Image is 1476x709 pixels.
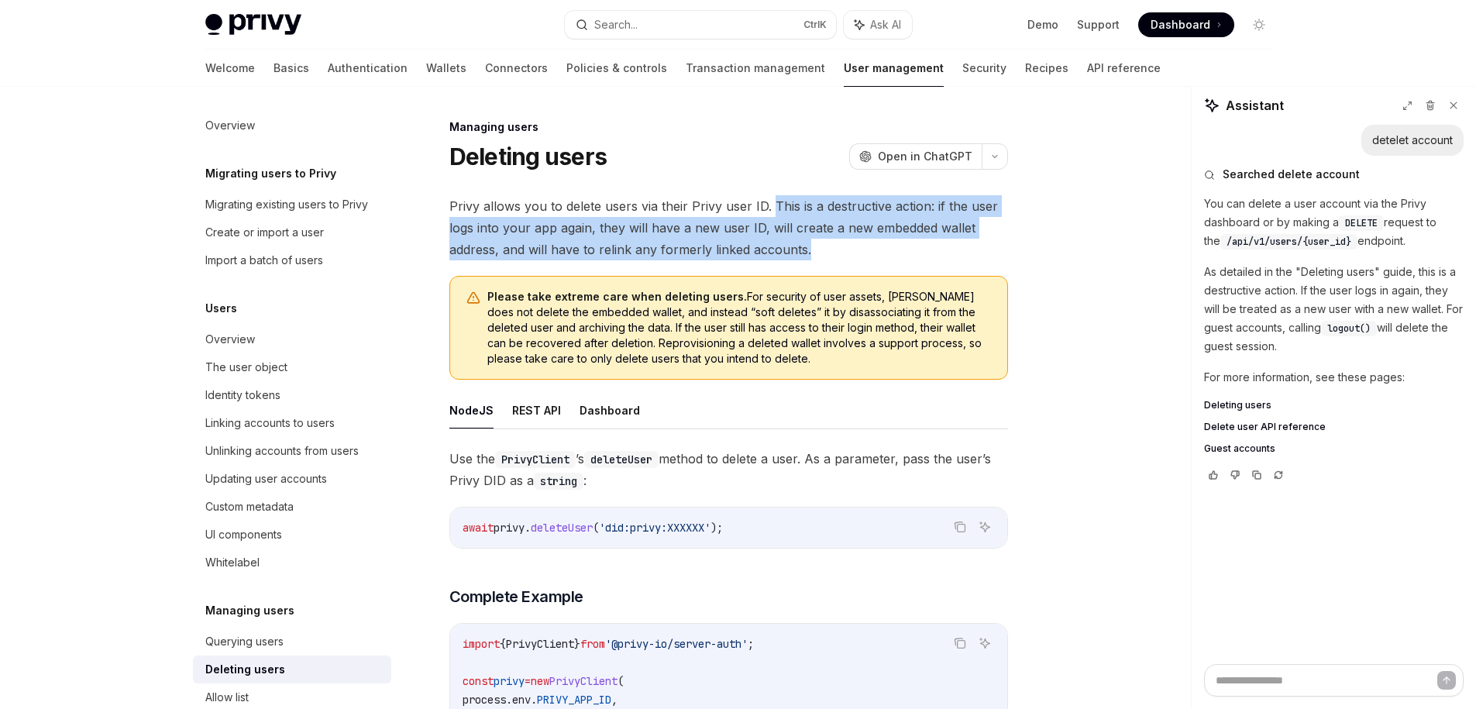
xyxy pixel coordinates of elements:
[537,693,611,707] span: PRIVY_APP_ID
[1025,50,1068,87] a: Recipes
[1247,12,1271,37] button: Toggle dark mode
[512,693,531,707] span: env
[193,409,391,437] a: Linking accounts to users
[463,693,506,707] span: process
[466,291,481,306] svg: Warning
[494,521,525,535] span: privy
[565,11,836,39] button: Search...CtrlK
[1204,194,1464,250] p: You can delete a user account via the Privy dashboard or by making a request to the endpoint.
[193,437,391,465] a: Unlinking accounts from users
[205,330,255,349] div: Overview
[1077,17,1120,33] a: Support
[962,50,1006,87] a: Security
[205,164,336,183] h5: Migrating users to Privy
[449,195,1008,260] span: Privy allows you to delete users via their Privy user ID. This is a destructive action: if the us...
[449,586,583,607] span: Complete Example
[193,493,391,521] a: Custom metadata
[1372,133,1453,148] div: detelet account
[1204,442,1464,455] a: Guest accounts
[485,50,548,87] a: Connectors
[205,195,368,214] div: Migrating existing users to Privy
[844,50,944,87] a: User management
[849,143,982,170] button: Open in ChatGPT
[193,325,391,353] a: Overview
[193,191,391,219] a: Migrating existing users to Privy
[205,299,237,318] h5: Users
[463,521,494,535] span: await
[1027,17,1058,33] a: Demo
[1204,167,1464,182] button: Searched delete account
[950,517,970,537] button: Copy the contents from the code block
[193,656,391,683] a: Deleting users
[686,50,825,87] a: Transaction management
[1204,368,1464,387] p: For more information, see these pages:
[193,521,391,549] a: UI components
[1151,17,1210,33] span: Dashboard
[599,521,710,535] span: 'did:privy:XXXXXX'
[512,392,561,428] button: REST API
[328,50,408,87] a: Authentication
[1345,217,1378,229] span: DELETE
[975,517,995,537] button: Ask AI
[463,637,500,651] span: import
[487,290,747,303] strong: Please take extreme care when deleting users.
[1204,421,1326,433] span: Delete user API reference
[803,19,827,31] span: Ctrl K
[1226,96,1284,115] span: Assistant
[205,414,335,432] div: Linking accounts to users
[1204,399,1271,411] span: Deleting users
[611,693,618,707] span: ,
[463,674,494,688] span: const
[193,353,391,381] a: The user object
[1087,50,1161,87] a: API reference
[205,358,287,377] div: The user object
[193,465,391,493] a: Updating user accounts
[426,50,466,87] a: Wallets
[531,674,549,688] span: new
[205,688,249,707] div: Allow list
[205,497,294,516] div: Custom metadata
[710,521,723,535] span: );
[193,219,391,246] a: Create or import a user
[449,119,1008,135] div: Managing users
[506,637,574,651] span: PrivyClient
[193,381,391,409] a: Identity tokens
[205,470,327,488] div: Updating user accounts
[580,392,640,428] button: Dashboard
[494,674,525,688] span: privy
[844,11,912,39] button: Ask AI
[205,632,284,651] div: Querying users
[580,637,605,651] span: from
[605,637,748,651] span: '@privy-io/server-auth'
[584,451,659,468] code: deleteUser
[549,674,618,688] span: PrivyClient
[205,386,280,404] div: Identity tokens
[1204,421,1464,433] a: Delete user API reference
[274,50,309,87] a: Basics
[1138,12,1234,37] a: Dashboard
[566,50,667,87] a: Policies & controls
[205,223,324,242] div: Create or import a user
[449,448,1008,491] span: Use the ’s method to delete a user. As a parameter, pass the user’s Privy DID as a :
[205,251,323,270] div: Import a batch of users
[495,451,576,468] code: PrivyClient
[205,442,359,460] div: Unlinking accounts from users
[449,392,494,428] button: NodeJS
[618,674,624,688] span: (
[748,637,754,651] span: ;
[500,637,506,651] span: {
[1327,322,1371,335] span: logout()
[950,633,970,653] button: Copy the contents from the code block
[531,693,537,707] span: .
[205,553,260,572] div: Whitelabel
[193,549,391,576] a: Whitelabel
[870,17,901,33] span: Ask AI
[593,521,599,535] span: (
[487,289,992,367] span: For security of user assets, [PERSON_NAME] does not delete the embedded wallet, and instead “soft...
[594,15,638,34] div: Search...
[193,246,391,274] a: Import a batch of users
[975,633,995,653] button: Ask AI
[506,693,512,707] span: .
[878,149,972,164] span: Open in ChatGPT
[1227,236,1351,248] span: /api/v1/users/{user_id}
